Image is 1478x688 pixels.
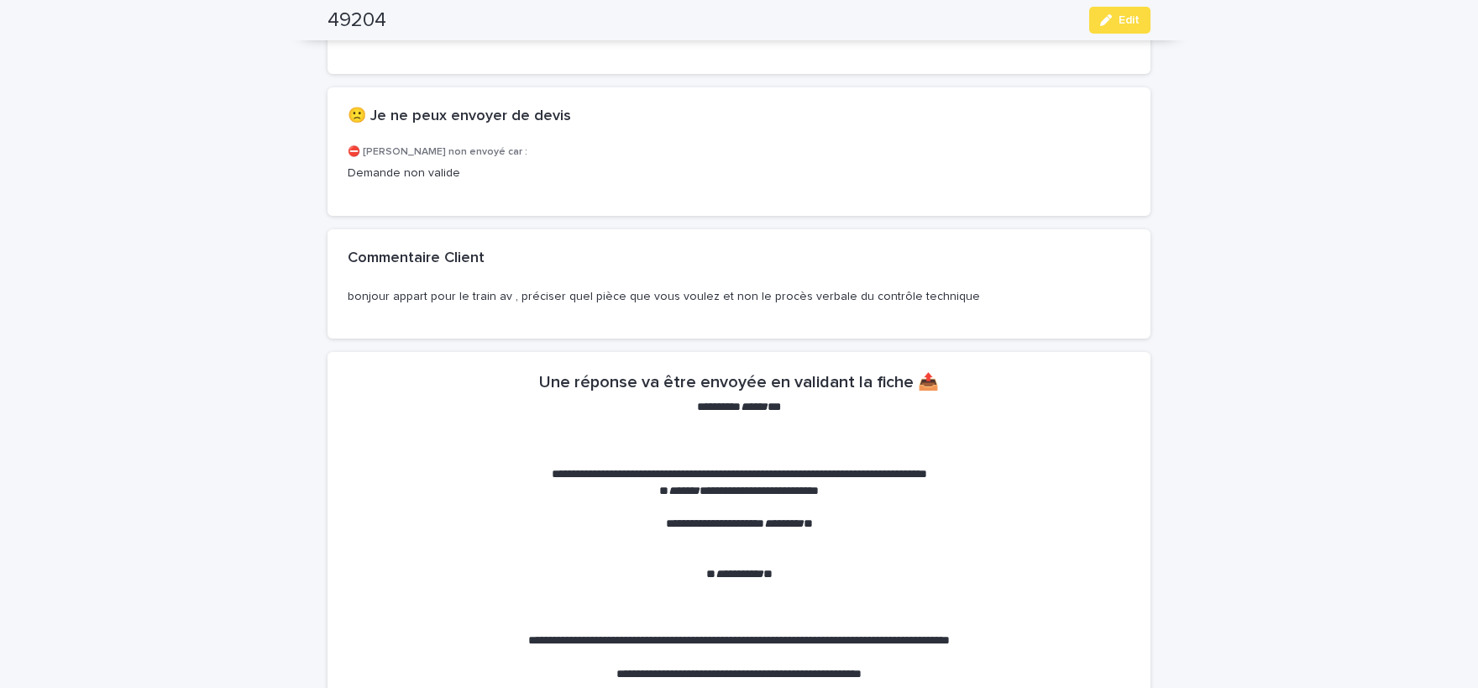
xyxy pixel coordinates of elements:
h2: 49204 [328,8,386,33]
h2: Une réponse va être envoyée en validant la fiche 📤 [539,372,939,392]
h2: Commentaire Client [348,249,485,268]
h2: 🙁 Je ne peux envoyer de devis [348,108,571,126]
p: bonjour appart pour le train av , préciser quel pièce que vous voulez et non le procès verbale du... [348,288,1130,306]
span: ⛔ [PERSON_NAME] non envoyé car : [348,147,527,157]
button: Edit [1089,7,1150,34]
span: Edit [1119,14,1140,26]
p: Demande non valide [348,165,1130,182]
